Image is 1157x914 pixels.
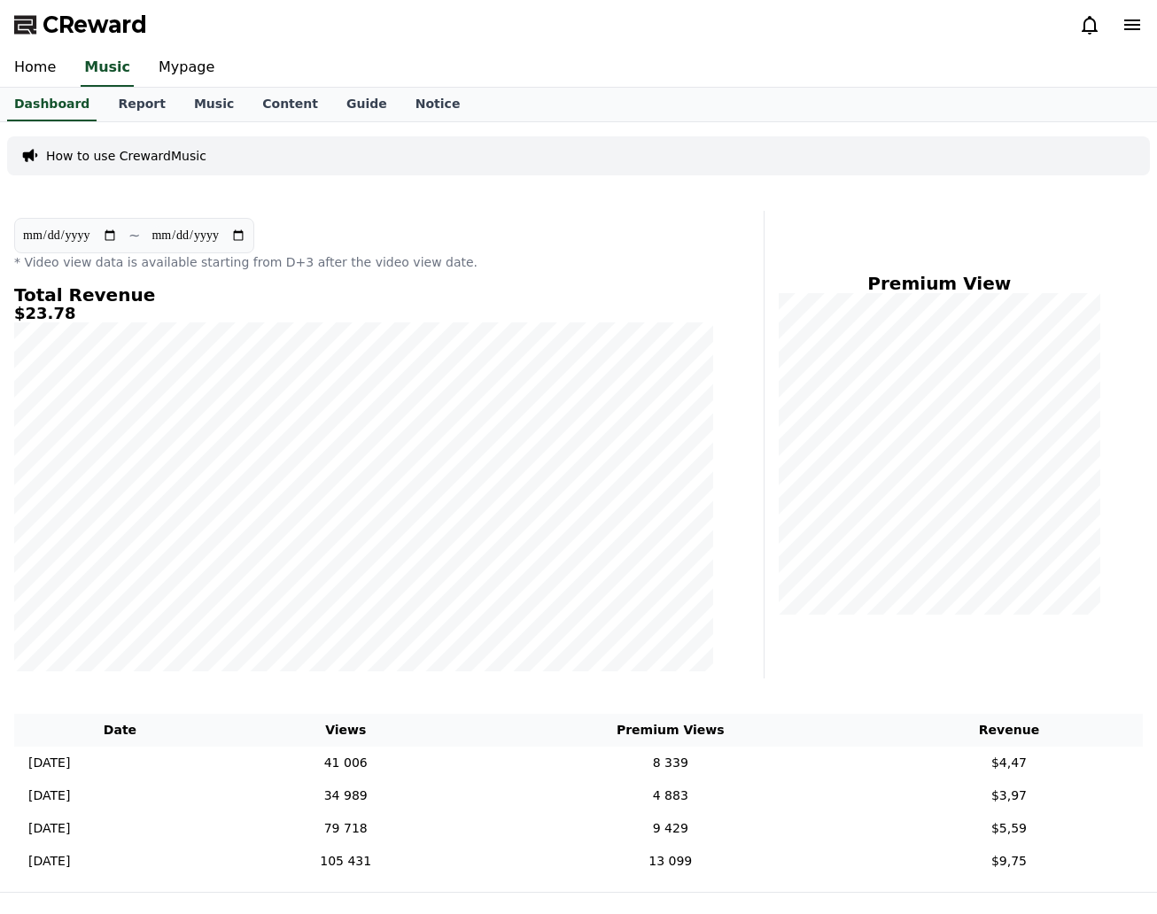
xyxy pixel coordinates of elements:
[14,253,714,271] p: * Video view data is available starting from D+3 after the video view date.
[180,88,248,121] a: Music
[226,714,466,747] th: Views
[466,714,875,747] th: Premium Views
[28,852,70,871] p: [DATE]
[144,50,229,87] a: Mypage
[14,11,147,39] a: CReward
[466,812,875,845] td: 9 429
[28,754,70,772] p: [DATE]
[14,714,226,747] th: Date
[875,747,1143,779] td: $4,47
[466,779,875,812] td: 4 883
[128,225,140,246] p: ~
[28,786,70,805] p: [DATE]
[14,305,714,322] h5: $23.78
[7,88,97,121] a: Dashboard
[226,812,466,845] td: 79 718
[81,50,134,87] a: Music
[779,274,1100,293] h4: Premium View
[46,147,206,165] a: How to use CrewardMusic
[28,819,70,838] p: [DATE]
[875,779,1143,812] td: $3,97
[43,11,147,39] span: CReward
[332,88,401,121] a: Guide
[401,88,475,121] a: Notice
[14,285,714,305] h4: Total Revenue
[226,845,466,878] td: 105 431
[226,747,466,779] td: 41 006
[466,845,875,878] td: 13 099
[875,812,1143,845] td: $5,59
[466,747,875,779] td: 8 339
[248,88,332,121] a: Content
[104,88,180,121] a: Report
[226,779,466,812] td: 34 989
[875,714,1143,747] th: Revenue
[875,845,1143,878] td: $9,75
